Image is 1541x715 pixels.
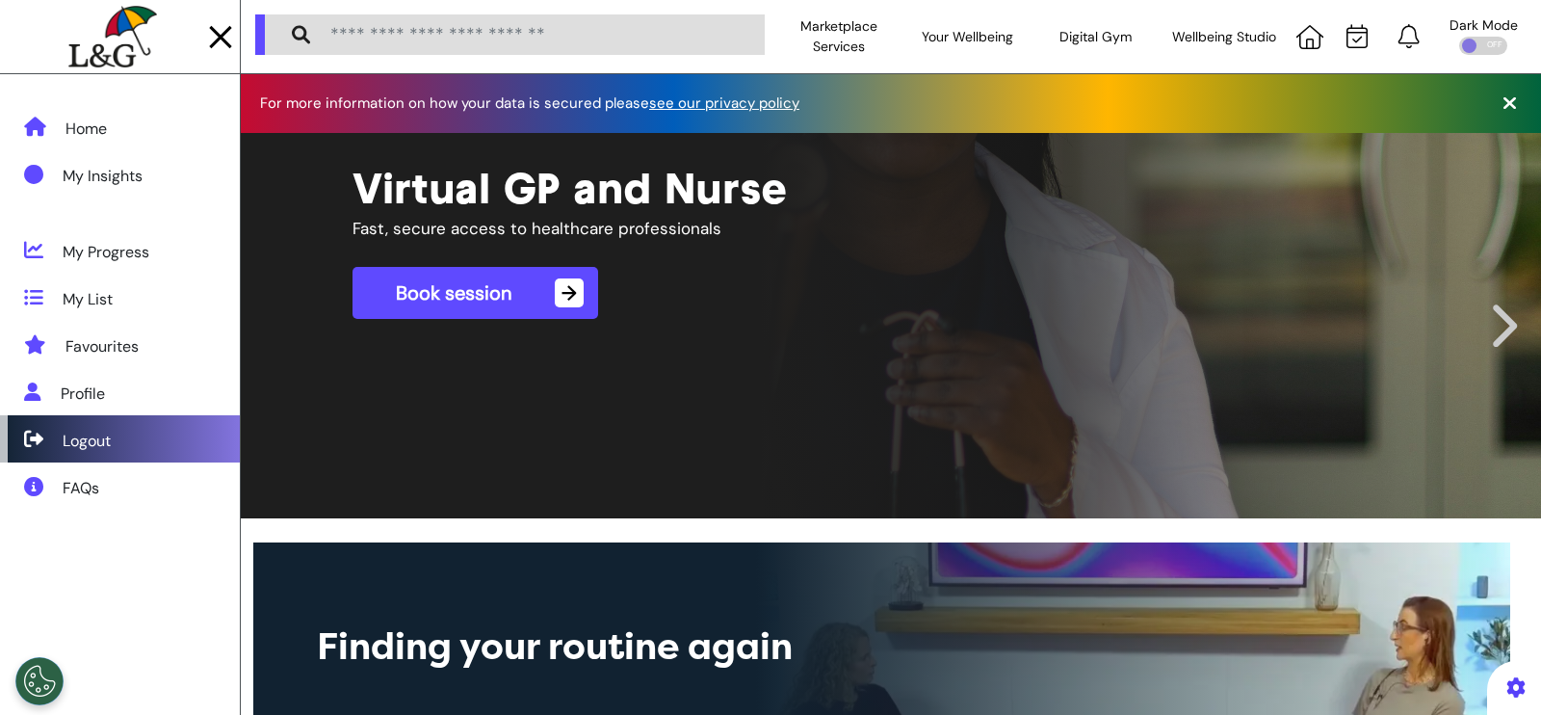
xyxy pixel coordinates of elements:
div: Marketplace Services [774,10,903,64]
div: Digital Gym [1032,10,1161,64]
span: → [555,278,584,307]
div: For more information on how your data is secured please [260,96,819,111]
div: Logout [63,430,111,453]
img: company logo [68,6,156,68]
div: My Insights [63,165,143,188]
a: Book session→ [353,267,598,319]
button: Open Preferences [15,657,64,705]
div: FAQs [63,477,99,500]
div: Profile [61,383,105,406]
h4: Fast, secure access to healthcare professionals [353,219,1117,238]
div: Home [65,118,107,141]
a: see our privacy policy [649,93,799,113]
div: Wellbeing Studio [1161,10,1290,64]
div: Your Wellbeing [903,10,1032,64]
h1: Virtual GP and Nurse [353,162,1430,214]
div: My Progress [63,241,149,264]
div: My List [63,288,113,311]
div: OFF [1459,37,1507,55]
div: Favourites [65,335,139,358]
div: Dark Mode [1450,18,1518,32]
div: Finding your routine again [317,620,1007,675]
